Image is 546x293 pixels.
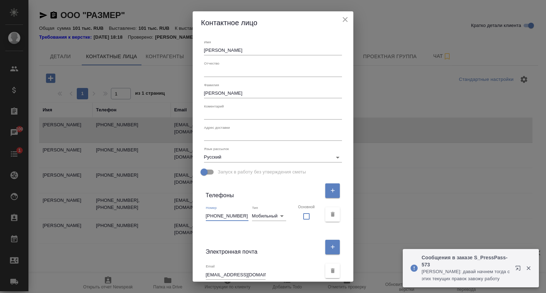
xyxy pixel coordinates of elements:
label: Email [206,265,215,268]
div: Телефоны [206,182,322,200]
button: Закрыть [521,265,536,271]
label: Коментарий [204,105,224,108]
div: Русский [204,152,342,162]
p: [PERSON_NAME]: давай начнем тогда с этих текущих правок завожу работу [422,268,510,282]
button: Редактировать [325,240,340,254]
label: Имя [204,40,211,44]
label: Номер [206,206,216,209]
button: close [340,14,350,25]
button: Открыть в новой вкладке [511,261,528,278]
button: Удалить [325,264,340,278]
span: Запуск в работу без утверждения сметы [218,168,306,176]
label: Отчество [204,62,219,65]
button: Редактировать [325,183,340,198]
label: Тип [252,206,258,209]
p: Сообщения в заказе S_PressPass-573 [422,254,510,268]
p: Основной [298,205,315,209]
div: Электронная почта [206,238,322,256]
label: Фамилия [204,83,219,87]
span: Контактное лицо [201,19,257,27]
div: Мобильный [252,211,286,221]
label: Адрес доставки [204,126,230,129]
button: Удалить [325,207,340,222]
label: Язык рассылок [204,147,229,151]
